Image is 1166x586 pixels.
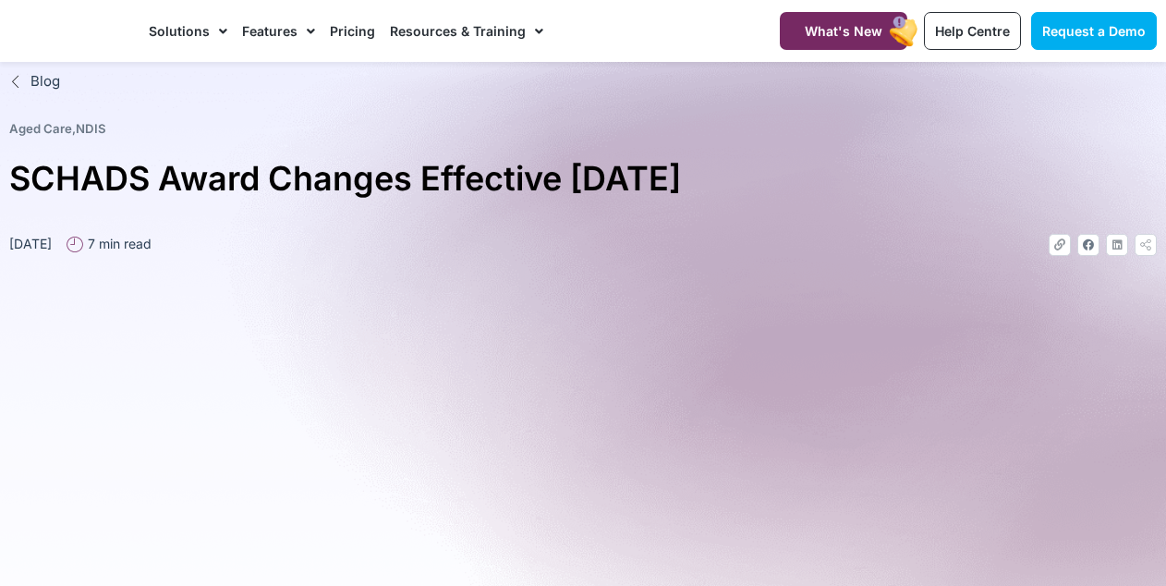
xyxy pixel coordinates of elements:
[9,236,52,251] time: [DATE]
[1042,23,1146,39] span: Request a Demo
[935,23,1010,39] span: Help Centre
[76,121,106,136] a: NDIS
[780,12,907,50] a: What's New
[9,152,1157,206] h1: SCHADS Award Changes Effective [DATE]
[924,12,1021,50] a: Help Centre
[9,121,72,136] a: Aged Care
[9,71,1157,92] a: Blog
[83,234,152,253] span: 7 min read
[805,23,882,39] span: What's New
[26,71,60,92] span: Blog
[9,18,130,44] img: CareMaster Logo
[1031,12,1157,50] a: Request a Demo
[9,121,106,136] span: ,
